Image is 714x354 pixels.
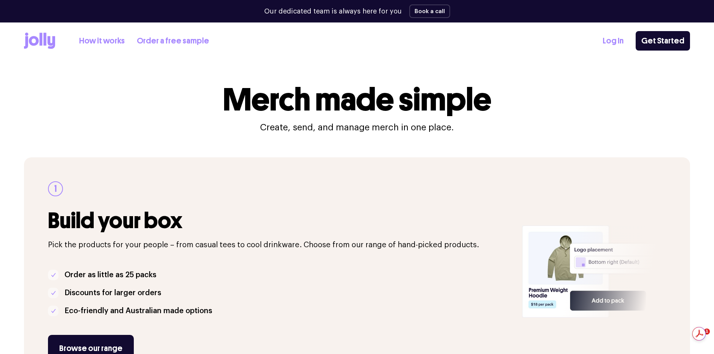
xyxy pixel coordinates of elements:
a: Order a free sample [137,35,209,47]
a: Get Started [636,31,690,51]
h3: Build your box [48,208,513,233]
p: Eco-friendly and Australian made options [64,305,212,317]
p: Create, send, and manage merch in one place. [260,121,454,133]
button: Book a call [409,4,450,18]
a: Log In [603,35,624,47]
p: Discounts for larger orders [64,287,161,299]
p: Our dedicated team is always here for you [264,6,402,16]
div: 1 [48,181,63,196]
iframe: Intercom live chat [689,329,707,347]
p: Order as little as 25 packs [64,269,156,281]
p: Pick the products for your people – from casual tees to cool drinkware. Choose from our range of ... [48,239,513,251]
a: How it works [79,35,125,47]
h1: Merch made simple [223,84,491,115]
iframe: Intercom notifications message [564,236,714,326]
